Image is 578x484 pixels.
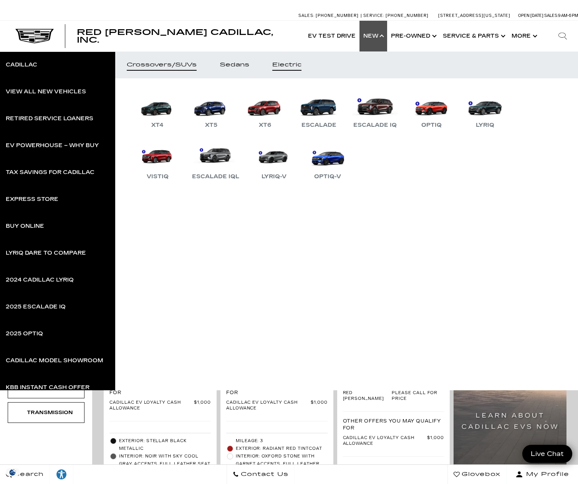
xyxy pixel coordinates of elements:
[408,90,454,130] a: OPTIQ
[298,13,315,18] span: Sales:
[6,385,89,390] div: KBB Instant Cash Offer
[236,445,328,453] span: Exterior: Radiant Red Tintcoat
[6,170,94,175] div: Tax Savings for Cadillac
[201,121,221,130] div: XT5
[343,435,427,447] span: Cadillac EV Loyalty Cash Allowance
[50,469,73,480] div: Explore your accessibility options
[134,141,181,181] a: VISTIQ
[349,90,401,130] a: Escalade IQ
[6,304,66,310] div: 2025 Escalade IQ
[119,453,211,476] span: Interior: Noir with Sky Cool Gray accents, Full Leather seat trim with Perforated inserts
[109,400,194,411] span: Cadillac EV Loyalty Cash Allowance
[343,390,392,402] span: Red [PERSON_NAME]
[6,116,93,121] div: Retired Service Loaners
[311,400,328,411] span: $1,000
[6,224,44,229] div: Buy Online
[226,400,328,411] a: Cadillac EV Loyalty Cash Allowance $1,000
[417,121,446,130] div: OPTIQ
[255,121,275,130] div: XT6
[316,13,359,18] span: [PHONE_NUMBER]
[12,469,44,480] span: Search
[460,469,500,480] span: Glovebox
[298,13,361,18] a: Sales: [PHONE_NUMBER]
[462,90,508,130] a: LYRIQ
[527,449,568,458] span: Live Chat
[558,13,578,18] span: 9 AM-6 PM
[188,172,243,181] div: Escalade IQL
[4,468,22,476] section: Click to Open Cookie Consent Modal
[147,121,167,130] div: XT4
[305,141,351,181] a: OPTIQ-V
[392,390,444,402] span: Please call for price
[50,465,73,484] a: Explore your accessibility options
[310,172,345,181] div: OPTIQ-V
[6,250,86,256] div: LYRIQ Dare to Compare
[15,29,54,43] img: Cadillac Dark Logo with Cadillac White Text
[296,90,342,130] a: Escalade
[226,437,328,445] li: Mileage: 3
[522,445,572,463] a: Live Chat
[143,172,172,181] div: VISTIQ
[242,90,288,130] a: XT6
[220,62,249,68] div: Sedans
[4,468,22,476] img: Opt-Out Icon
[188,90,234,130] a: XT5
[6,62,37,68] div: Cadillac
[298,121,340,130] div: Escalade
[439,21,508,51] a: Service & Parts
[438,13,510,18] a: [STREET_ADDRESS][US_STATE]
[6,277,74,283] div: 2024 Cadillac LYRIQ
[127,62,197,68] div: Crossovers/SUVs
[8,402,84,423] div: TransmissionTransmission
[343,390,444,402] a: Red [PERSON_NAME] Please call for price
[363,13,384,18] span: Service:
[239,469,288,480] span: Contact Us
[6,358,103,363] div: Cadillac Model Showroom
[359,21,387,51] a: New
[226,400,311,411] span: Cadillac EV Loyalty Cash Allowance
[258,172,290,181] div: LYRIQ-V
[472,121,498,130] div: LYRIQ
[6,89,86,94] div: View All New Vehicles
[115,51,208,78] a: Crossovers/SUVs
[427,435,444,447] span: $1,000
[507,465,578,484] button: Open user profile menu
[119,437,211,453] span: Exterior: Stellar Black Metallic
[343,418,444,431] p: Other Offers You May Qualify For
[227,465,295,484] a: Contact Us
[236,453,328,483] span: Interior: Oxford Stone with Garnet accents, Full Leather seat trim with Perforated inserts
[208,51,261,78] a: Sedans
[447,465,507,484] a: Glovebox
[6,331,43,336] div: 2025 OPTIQ
[343,435,444,447] a: Cadillac EV Loyalty Cash Allowance $1,000
[261,51,313,78] a: Electric
[349,121,401,130] div: Escalade IQ
[387,21,439,51] a: Pre-Owned
[272,62,301,68] div: Electric
[518,13,543,18] span: Open [DATE]
[361,13,431,18] a: Service: [PHONE_NUMBER]
[27,408,65,417] div: Transmission
[523,469,569,480] span: My Profile
[194,400,211,411] span: $1,000
[109,400,211,411] a: Cadillac EV Loyalty Cash Allowance $1,000
[134,90,181,130] a: XT4
[508,21,540,51] button: More
[6,197,58,202] div: Express Store
[544,13,558,18] span: Sales:
[77,28,273,45] span: Red [PERSON_NAME] Cadillac, Inc.
[188,141,243,181] a: Escalade IQL
[77,28,296,44] a: Red [PERSON_NAME] Cadillac, Inc.
[251,141,297,181] a: LYRIQ-V
[6,143,99,148] div: EV Powerhouse – Why Buy
[304,21,359,51] a: EV Test Drive
[386,13,429,18] span: [PHONE_NUMBER]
